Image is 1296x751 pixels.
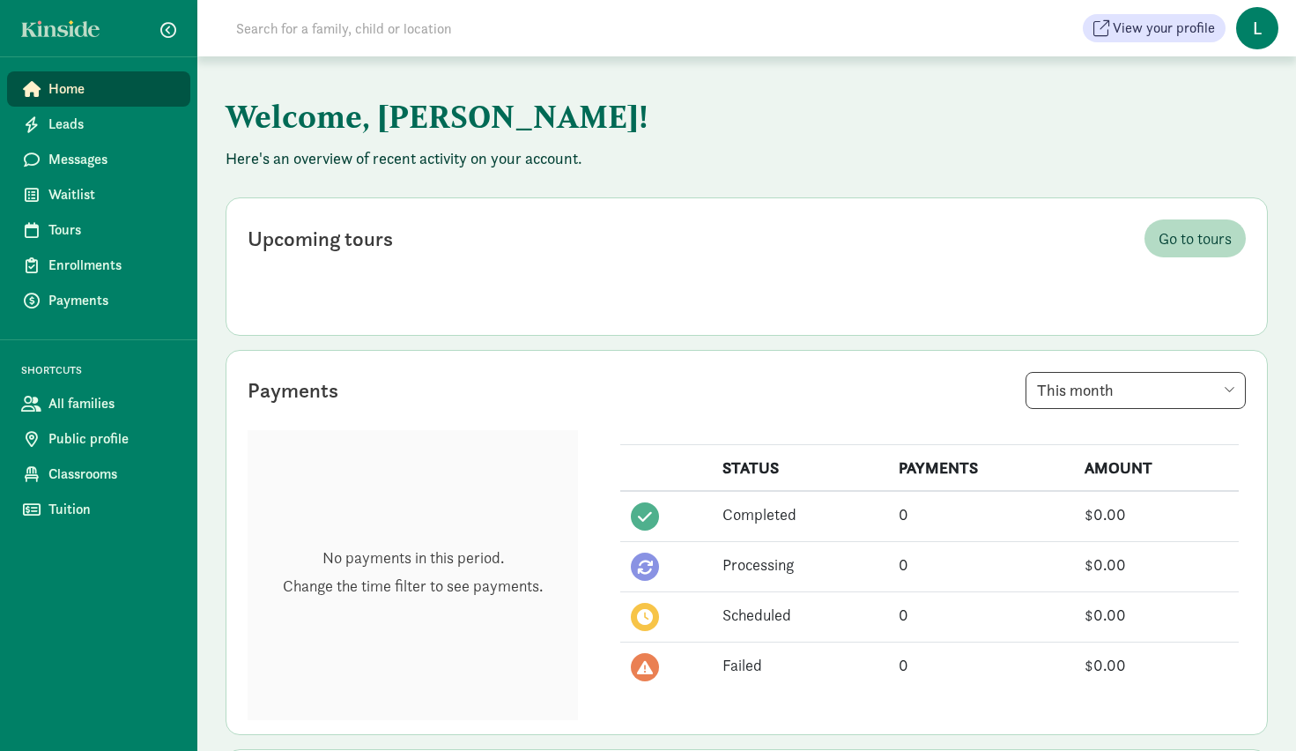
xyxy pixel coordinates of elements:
[899,603,1063,627] div: 0
[722,653,878,677] div: Failed
[7,386,190,421] a: All families
[1236,7,1278,49] span: L
[226,11,720,46] input: Search for a family, child or location
[7,248,190,283] a: Enrollments
[1085,502,1228,526] div: $0.00
[7,457,190,492] a: Classrooms
[7,212,190,248] a: Tours
[7,71,190,107] a: Home
[7,177,190,212] a: Waitlist
[48,428,176,450] span: Public profile
[1083,14,1226,42] button: View your profile
[899,502,1063,526] div: 0
[226,148,1268,169] p: Here's an overview of recent activity on your account.
[248,375,338,406] div: Payments
[1113,18,1215,39] span: View your profile
[899,653,1063,677] div: 0
[722,603,878,627] div: Scheduled
[1159,227,1232,250] span: Go to tours
[1085,653,1228,677] div: $0.00
[48,219,176,241] span: Tours
[48,393,176,414] span: All families
[1085,553,1228,576] div: $0.00
[48,78,176,100] span: Home
[283,547,543,569] p: No payments in this period.
[48,184,176,205] span: Waitlist
[7,492,190,527] a: Tuition
[248,223,393,255] div: Upcoming tours
[7,283,190,318] a: Payments
[7,421,190,457] a: Public profile
[48,290,176,311] span: Payments
[226,85,1098,148] h1: Welcome, [PERSON_NAME]!
[48,499,176,520] span: Tuition
[1074,445,1239,492] th: AMOUNT
[1144,219,1246,257] a: Go to tours
[722,502,878,526] div: Completed
[888,445,1074,492] th: PAYMENTS
[7,107,190,142] a: Leads
[48,255,176,276] span: Enrollments
[899,553,1063,576] div: 0
[712,445,888,492] th: STATUS
[7,142,190,177] a: Messages
[48,114,176,135] span: Leads
[48,464,176,485] span: Classrooms
[48,149,176,170] span: Messages
[283,576,543,597] p: Change the time filter to see payments.
[722,553,878,576] div: Processing
[1085,603,1228,627] div: $0.00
